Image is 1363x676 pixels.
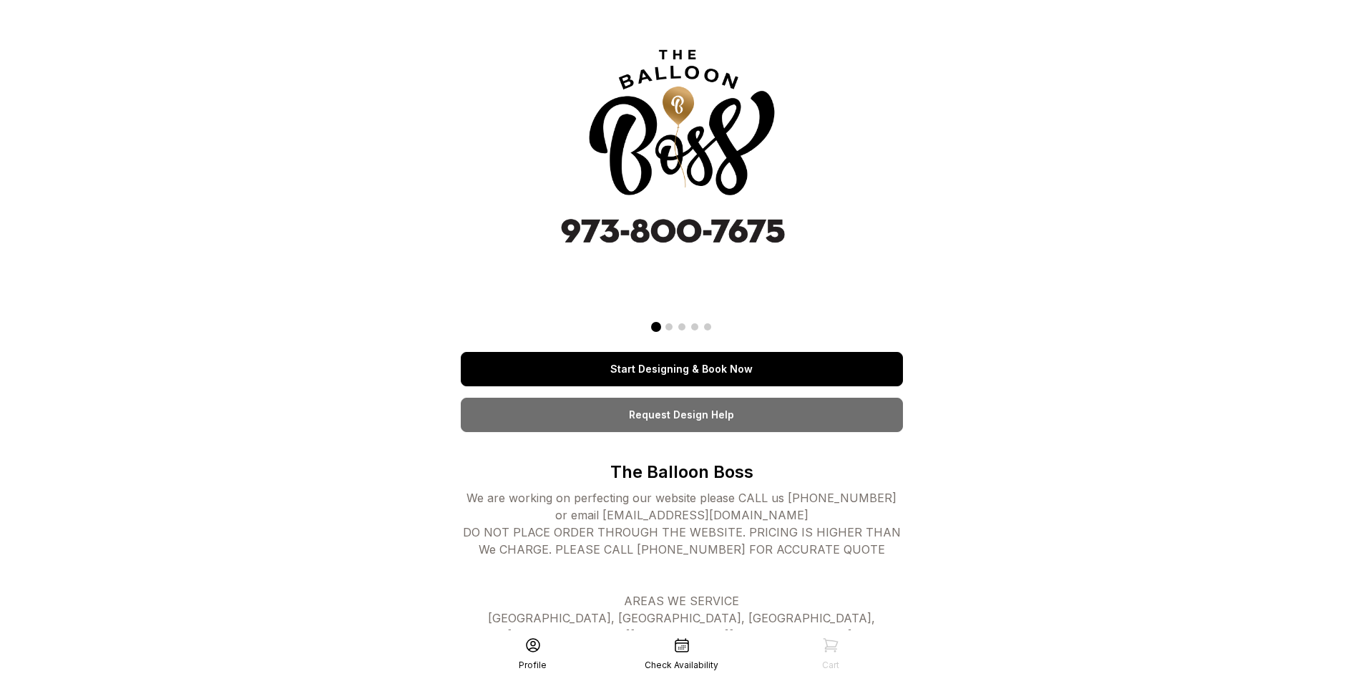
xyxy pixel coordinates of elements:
[461,398,903,432] a: Request Design Help
[822,660,839,671] div: Cart
[519,660,547,671] div: Profile
[461,352,903,386] a: Start Designing & Book Now
[461,461,903,484] p: The Balloon Boss
[645,660,718,671] div: Check Availability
